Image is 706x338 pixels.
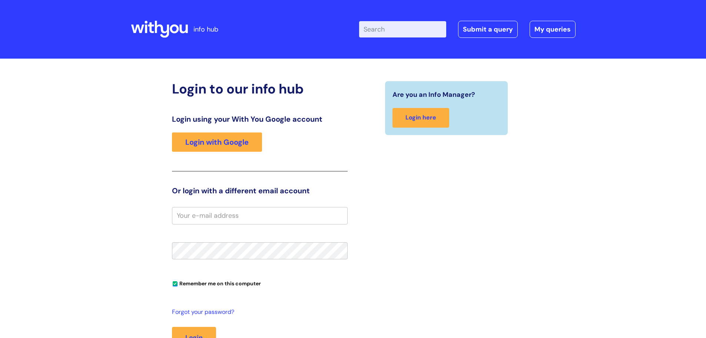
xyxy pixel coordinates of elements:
h2: Login to our info hub [172,81,348,97]
a: Forgot your password? [172,307,344,318]
input: Remember me on this computer [173,282,178,286]
h3: Login using your With You Google account [172,115,348,124]
a: Submit a query [458,21,518,38]
h3: Or login with a different email account [172,186,348,195]
a: My queries [530,21,576,38]
label: Remember me on this computer [172,279,261,287]
input: Search [359,21,446,37]
span: Are you an Info Manager? [392,89,475,101]
p: info hub [193,23,218,35]
div: You can uncheck this option if you're logging in from a shared device [172,277,348,289]
a: Login here [392,108,449,128]
input: Your e-mail address [172,207,348,224]
a: Login with Google [172,132,262,152]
